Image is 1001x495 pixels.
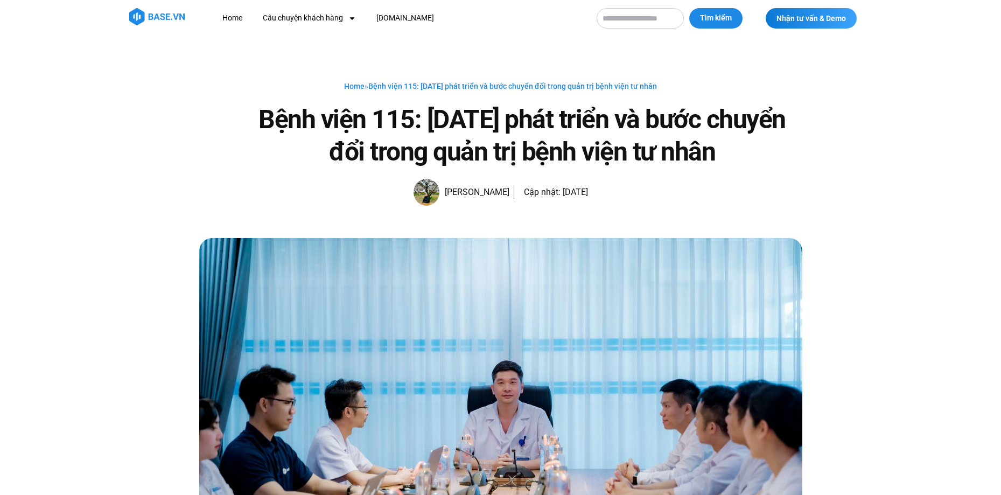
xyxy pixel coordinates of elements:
[414,179,439,206] img: Picture of Đoàn Đức
[439,185,509,200] span: [PERSON_NAME]
[414,179,509,206] a: Picture of Đoàn Đức [PERSON_NAME]
[766,8,857,29] a: Nhận tư vấn & Demo
[776,15,846,22] span: Nhận tư vấn & Demo
[689,8,743,29] button: Tìm kiếm
[368,8,442,28] a: [DOMAIN_NAME]
[344,82,365,90] a: Home
[563,187,588,197] time: [DATE]
[344,82,657,90] span: »
[255,8,364,28] a: Câu chuyện khách hàng
[214,8,586,28] nav: Menu
[524,187,561,197] span: Cập nhật:
[242,103,802,168] h1: Bệnh viện 115: [DATE] phát triển và bước chuyển đổi trong quản trị bệnh viện tư nhân
[368,82,657,90] span: Bệnh viện 115: [DATE] phát triển và bước chuyển đổi trong quản trị bệnh viện tư nhân
[700,13,732,24] span: Tìm kiếm
[214,8,250,28] a: Home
